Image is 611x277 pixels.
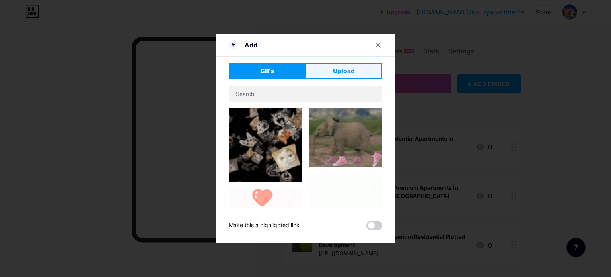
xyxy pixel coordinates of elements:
img: Gihpy [309,108,382,167]
button: Upload [305,63,382,79]
span: Upload [333,67,355,75]
span: GIFs [260,67,274,75]
img: Gihpy [309,174,382,237]
input: Search [229,86,382,102]
div: Add [245,40,257,50]
img: Gihpy [229,189,302,262]
img: Gihpy [229,108,302,182]
button: GIFs [229,63,305,79]
div: Make this a highlighted link [229,221,300,230]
